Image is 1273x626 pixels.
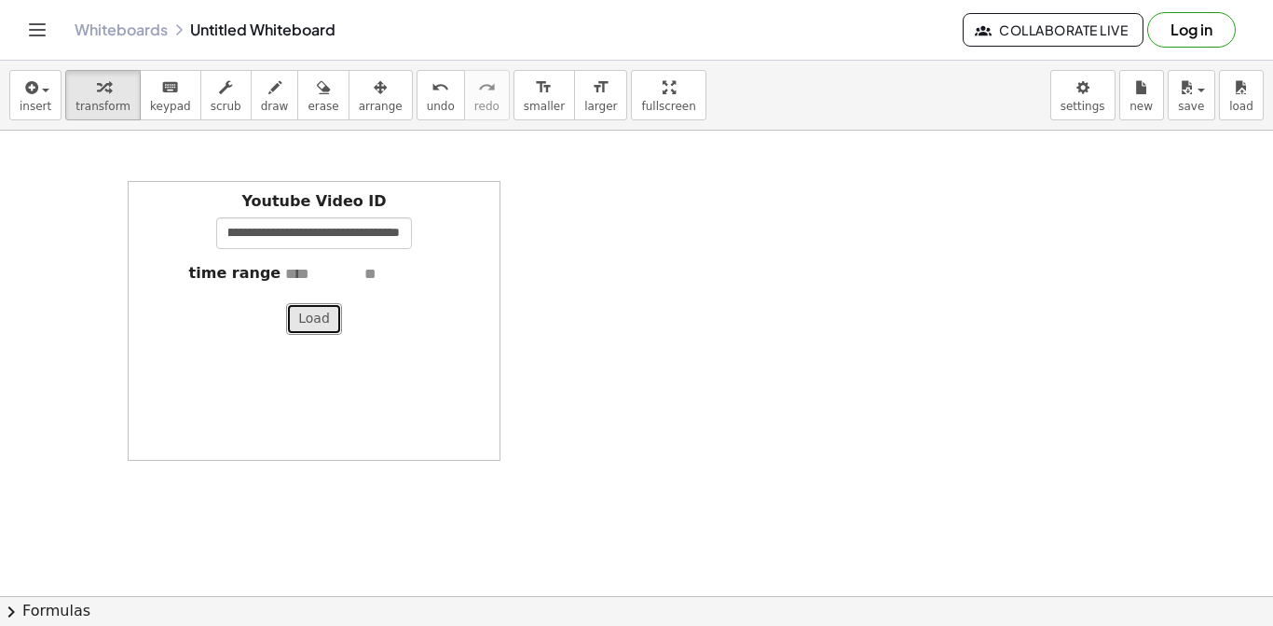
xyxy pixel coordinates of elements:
button: transform [65,70,141,120]
button: Load [286,303,342,335]
span: load [1229,100,1253,113]
span: fullscreen [641,100,695,113]
a: Whiteboards [75,21,168,39]
button: settings [1050,70,1116,120]
i: keyboard [161,77,179,99]
button: Toggle navigation [22,15,52,45]
span: undo [427,100,455,113]
button: erase [297,70,349,120]
span: redo [474,100,500,113]
button: keyboardkeypad [140,70,201,120]
span: smaller [524,100,565,113]
button: scrub [200,70,252,120]
span: larger [584,100,617,113]
label: Youtube Video ID [241,191,386,213]
button: redoredo [464,70,510,120]
span: draw [261,100,289,113]
label: time range [189,263,281,285]
span: settings [1061,100,1105,113]
button: format_sizesmaller [513,70,575,120]
span: Collaborate Live [979,21,1128,38]
span: arrange [359,100,403,113]
span: scrub [211,100,241,113]
button: arrange [349,70,413,120]
button: new [1119,70,1164,120]
i: format_size [592,77,609,99]
button: fullscreen [631,70,705,120]
button: Log in [1147,12,1236,48]
button: load [1219,70,1264,120]
span: save [1178,100,1204,113]
i: redo [478,77,496,99]
button: Collaborate Live [963,13,1143,47]
button: draw [251,70,299,120]
span: erase [308,100,338,113]
button: save [1168,70,1215,120]
span: transform [75,100,130,113]
i: undo [431,77,449,99]
button: format_sizelarger [574,70,627,120]
span: insert [20,100,51,113]
i: format_size [535,77,553,99]
span: new [1129,100,1153,113]
span: keypad [150,100,191,113]
button: undoundo [417,70,465,120]
button: insert [9,70,62,120]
